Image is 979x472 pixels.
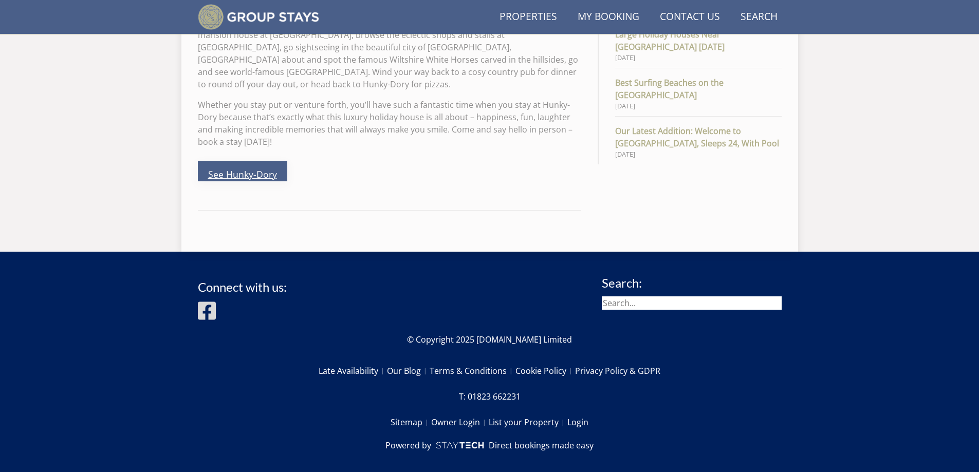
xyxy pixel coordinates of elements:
a: Privacy Policy & GDPR [575,362,660,380]
a: Sitemap [391,413,431,431]
a: Best Surfing Beaches on the [GEOGRAPHIC_DATA] [DATE] [615,77,781,111]
a: See Hunky-Dory [198,161,287,181]
a: My Booking [574,6,643,29]
a: Large Holiday Houses Near [GEOGRAPHIC_DATA] [DATE] [DATE] [615,28,781,63]
h3: Connect with us: [198,280,287,294]
strong: Large Holiday Houses Near [GEOGRAPHIC_DATA] [DATE] [615,28,781,53]
input: Search... [602,296,782,310]
a: Properties [495,6,561,29]
a: Terms & Conditions [430,362,515,380]
small: [DATE] [615,101,781,111]
strong: Best Surfing Beaches on the [GEOGRAPHIC_DATA] [615,77,781,101]
p: © Copyright 2025 [DOMAIN_NAME] Limited [198,333,782,346]
a: Late Availability [319,362,387,380]
a: Owner Login [431,413,489,431]
p: Whether you stay put or venture forth, you’ll have such a fantastic time when you stay at Hunky-D... [198,99,582,148]
a: T: 01823 662231 [459,388,521,405]
a: Our Latest Addition: Welcome to [GEOGRAPHIC_DATA], Sleeps 24, With Pool [DATE] [615,125,781,159]
img: Facebook [198,300,216,321]
a: Login [567,413,588,431]
img: scrumpy.png [435,439,485,451]
a: Powered byDirect bookings made easy [385,439,594,451]
small: [DATE] [615,149,781,159]
a: Search [736,6,782,29]
strong: Our Latest Addition: Welcome to [GEOGRAPHIC_DATA], Sleeps 24, With Pool [615,125,781,149]
a: Contact Us [656,6,724,29]
h3: Search: [602,276,782,290]
a: List your Property [489,413,567,431]
a: Our Blog [387,362,430,380]
small: [DATE] [615,53,781,63]
a: Cookie Policy [515,362,575,380]
img: Group Stays [198,4,320,30]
